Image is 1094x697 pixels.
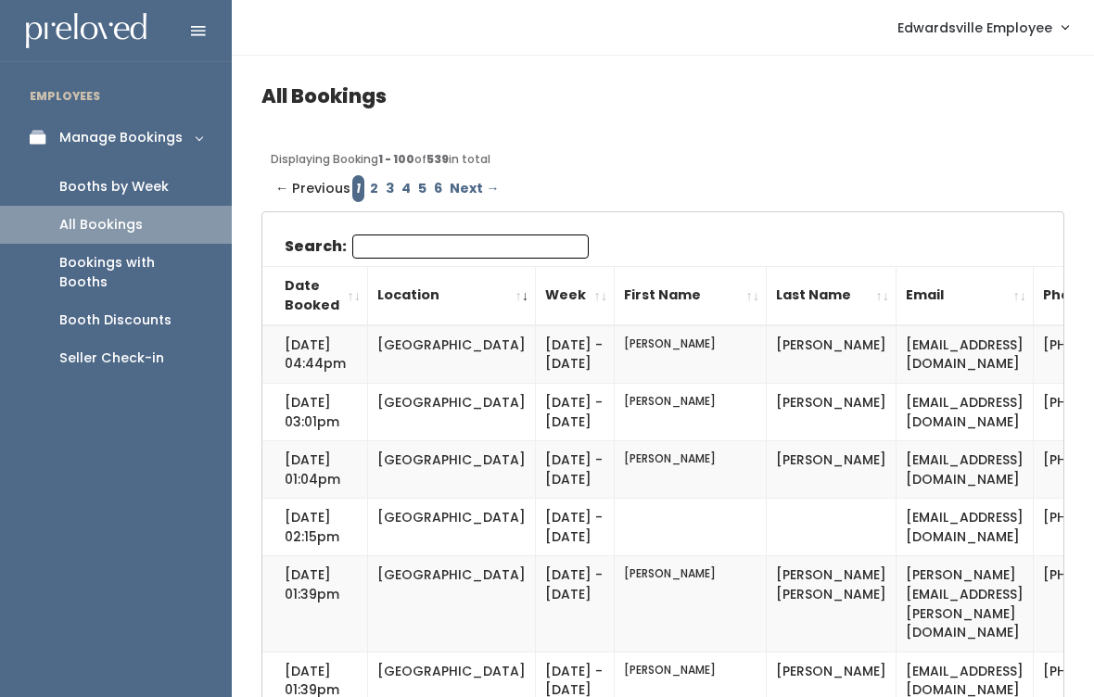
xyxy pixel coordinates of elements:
div: Booth Discounts [59,310,172,330]
td: [DATE] - [DATE] [536,499,615,556]
input: Search: [352,234,589,259]
td: [DATE] - [DATE] [536,384,615,441]
div: Pagination [271,175,1055,202]
td: [DATE] 04:44pm [262,325,368,384]
td: [DATE] 03:01pm [262,384,368,441]
b: 1 - 100 [378,151,414,167]
td: [PERSON_NAME] [615,441,767,499]
div: Bookings with Booths [59,253,202,292]
td: [GEOGRAPHIC_DATA] [368,384,536,441]
td: [GEOGRAPHIC_DATA] [368,499,536,556]
a: Page 2 [366,175,382,202]
em: Page 1 [352,175,364,202]
td: [DATE] - [DATE] [536,325,615,384]
th: Last Name: activate to sort column ascending [767,266,897,325]
td: [EMAIL_ADDRESS][DOMAIN_NAME] [897,325,1034,384]
td: [DATE] 02:15pm [262,499,368,556]
td: [PERSON_NAME] [767,441,897,499]
th: Location: activate to sort column ascending [368,266,536,325]
b: 539 [426,151,449,167]
h4: All Bookings [261,85,1064,107]
th: First Name: activate to sort column ascending [615,266,767,325]
td: [EMAIL_ADDRESS][DOMAIN_NAME] [897,499,1034,556]
td: [PERSON_NAME] [615,556,767,652]
td: [PERSON_NAME][EMAIL_ADDRESS][PERSON_NAME][DOMAIN_NAME] [897,556,1034,652]
a: Page 3 [382,175,398,202]
div: Seller Check-in [59,348,164,368]
a: Page 5 [414,175,430,202]
div: Manage Bookings [59,128,183,147]
td: [EMAIL_ADDRESS][DOMAIN_NAME] [897,384,1034,441]
a: Next → [446,175,502,202]
td: [DATE] - [DATE] [536,556,615,652]
td: [PERSON_NAME] [767,384,897,441]
a: Edwardsville Employee [879,7,1087,47]
a: Page 6 [430,175,446,202]
div: All Bookings [59,215,143,234]
td: [GEOGRAPHIC_DATA] [368,441,536,499]
th: Date Booked: activate to sort column ascending [262,266,368,325]
span: ← Previous [275,175,350,202]
td: [PERSON_NAME] [PERSON_NAME] [767,556,897,652]
th: Week: activate to sort column ascending [536,266,615,325]
div: Displaying Booking of in total [271,151,1055,168]
td: [DATE] 01:04pm [262,441,368,499]
td: [PERSON_NAME] [615,325,767,384]
div: Booths by Week [59,177,169,196]
a: Page 4 [398,175,414,202]
img: preloved logo [26,13,146,49]
td: [EMAIL_ADDRESS][DOMAIN_NAME] [897,441,1034,499]
th: Email: activate to sort column ascending [897,266,1034,325]
span: Edwardsville Employee [897,18,1052,38]
td: [GEOGRAPHIC_DATA] [368,556,536,652]
td: [DATE] - [DATE] [536,441,615,499]
td: [DATE] 01:39pm [262,556,368,652]
label: Search: [285,234,589,259]
td: [GEOGRAPHIC_DATA] [368,325,536,384]
td: [PERSON_NAME] [767,325,897,384]
td: [PERSON_NAME] [615,384,767,441]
